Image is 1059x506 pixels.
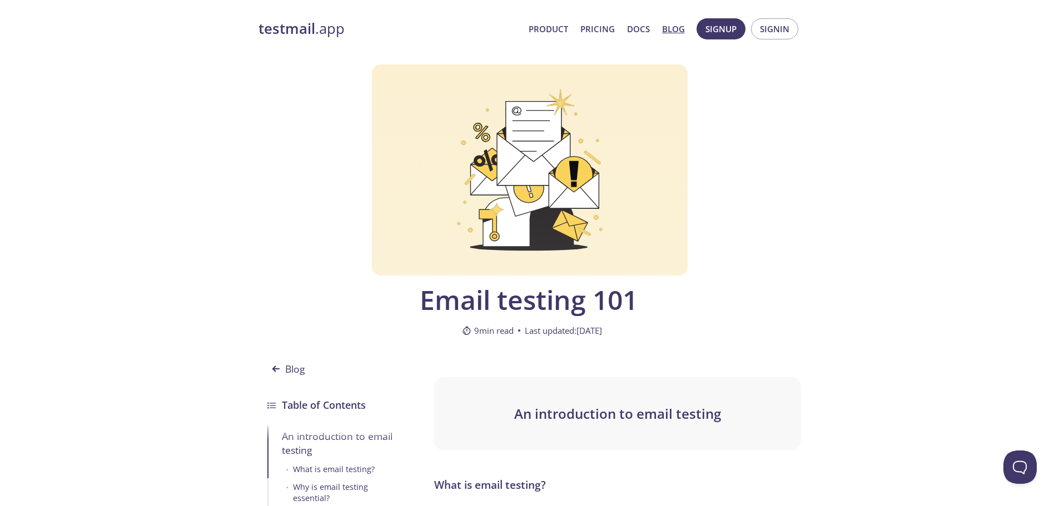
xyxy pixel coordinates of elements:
span: Blog [267,358,312,379]
span: 9 min read [462,324,514,337]
span: An introduction to email testing [514,404,721,423]
a: Docs [627,22,650,36]
div: What is email testing? [293,464,375,475]
span: Last updated: [DATE] [525,324,602,337]
button: Signin [751,18,798,39]
h3: Table of Contents [282,397,366,413]
span: • [286,482,289,504]
strong: What is email testing? [434,477,546,492]
span: • [286,464,289,475]
div: An introduction to email testing [282,429,400,457]
span: Signin [760,22,789,36]
span: Email testing 101 [339,284,719,315]
span: Signup [705,22,737,36]
strong: testmail [258,19,315,38]
a: Blog [267,343,400,384]
div: Why is email testing essential? [293,482,400,504]
a: Pricing [580,22,615,36]
a: testmail.app [258,19,520,38]
a: Blog [662,22,685,36]
button: Signup [697,18,745,39]
iframe: Help Scout Beacon - Open [1003,450,1037,484]
a: Product [529,22,568,36]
